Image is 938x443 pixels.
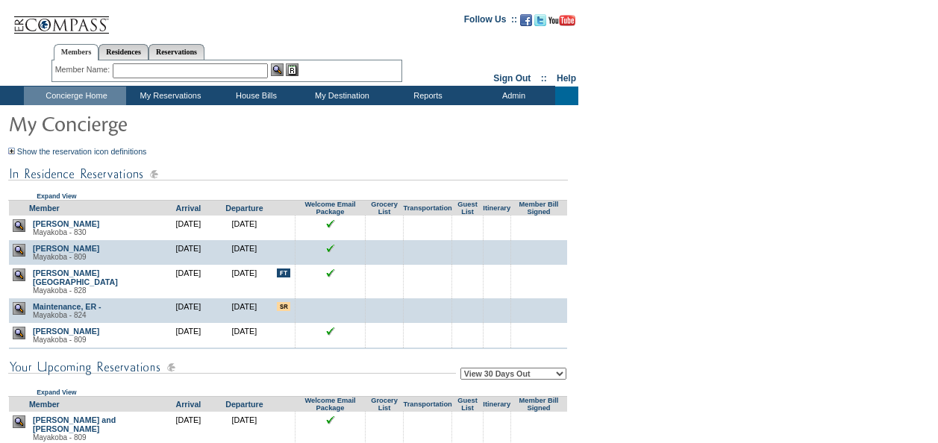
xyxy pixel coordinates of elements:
a: Show the reservation icon definitions [17,147,147,156]
a: Welcome Email Package [304,397,355,412]
td: [DATE] [160,240,216,265]
td: [DATE] [160,216,216,240]
img: view [13,244,25,257]
a: Arrival [176,204,201,213]
td: [DATE] [160,348,216,372]
td: [DATE] [216,240,272,265]
td: [DATE] [160,323,216,348]
img: Reservations [286,63,298,76]
a: Itinerary [483,400,510,408]
span: Mayakoba - 809 [33,336,87,344]
img: view [13,268,25,281]
input: There are special requests for this reservation! [277,302,290,311]
img: chkSmaller.gif [326,327,335,336]
img: blank.gif [496,219,497,220]
a: Help [557,73,576,84]
a: Sign Out [493,73,531,84]
td: My Destination [298,87,384,105]
img: blank.gif [467,327,468,327]
img: subTtlConUpcomingReservatio.gif [8,358,456,377]
a: [PERSON_NAME] [33,219,99,228]
img: Show the reservation icon definitions [8,148,15,154]
a: Guest List [457,201,477,216]
a: Departure [225,204,263,213]
img: blank.gif [330,302,331,303]
a: Maintenance, ER - [33,302,101,311]
a: Members [54,44,99,60]
img: blank.gif [384,244,385,245]
img: blank.gif [384,327,385,327]
img: blank.gif [467,244,468,245]
a: Guest List [457,397,477,412]
td: [DATE] [216,323,272,348]
img: Compass Home [13,4,110,34]
a: Itinerary [483,204,510,212]
a: Expand View [37,192,76,200]
img: chkSmaller.gif [326,415,335,424]
img: chkSmaller.gif [326,268,335,277]
img: View [271,63,284,76]
td: Follow Us :: [464,13,517,31]
img: Follow us on Twitter [534,14,546,26]
a: Transportation [403,400,451,408]
a: Reservations [148,44,204,60]
td: Reports [384,87,469,105]
a: Departure [225,400,263,409]
img: blank.gif [467,302,468,303]
img: view [13,219,25,232]
img: Subscribe to our YouTube Channel [548,15,575,26]
img: blank.gif [496,302,497,303]
a: Member Bill Signed [519,397,559,412]
img: view [13,415,25,428]
a: [PERSON_NAME][GEOGRAPHIC_DATA] [33,268,118,286]
td: My Reservations [126,87,212,105]
img: blank.gif [467,219,468,220]
a: Subscribe to our YouTube Channel [548,19,575,28]
div: Member Name: [55,63,113,76]
a: Grocery List [371,201,398,216]
td: [DATE] [216,298,272,323]
td: [DATE] [216,348,272,372]
span: Mayakoba - 828 [33,286,87,295]
span: Mayakoba - 830 [33,228,87,236]
td: [DATE] [160,298,216,323]
img: chkSmaller.gif [326,244,335,253]
img: blank.gif [496,244,497,245]
input: This is the first travel event for this member! [277,268,290,277]
a: Residences [99,44,148,60]
a: Grocery List [371,397,398,412]
a: Arrival [176,400,201,409]
a: Expand View [37,389,76,396]
td: House Bills [212,87,298,105]
span: Mayakoba - 809 [33,253,87,261]
img: chkSmaller.gif [326,219,335,228]
a: Become our fan on Facebook [520,19,532,28]
a: Welcome Email Package [304,201,355,216]
a: Member [29,400,60,409]
span: Mayakoba - 824 [33,311,87,319]
a: Member [29,204,60,213]
img: blank.gif [384,219,385,220]
a: [PERSON_NAME] [33,327,99,336]
img: view [13,327,25,339]
img: view [13,302,25,315]
td: Admin [469,87,555,105]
